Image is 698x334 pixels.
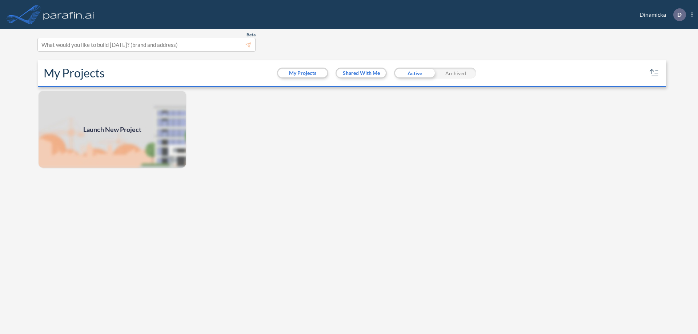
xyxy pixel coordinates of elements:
[649,67,660,79] button: sort
[44,66,105,80] h2: My Projects
[38,90,187,169] img: add
[246,32,256,38] span: Beta
[629,8,693,21] div: Dinamicka
[337,69,386,77] button: Shared With Me
[38,90,187,169] a: Launch New Project
[435,68,476,79] div: Archived
[83,125,141,134] span: Launch New Project
[42,7,96,22] img: logo
[394,68,435,79] div: Active
[677,11,682,18] p: D
[278,69,327,77] button: My Projects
